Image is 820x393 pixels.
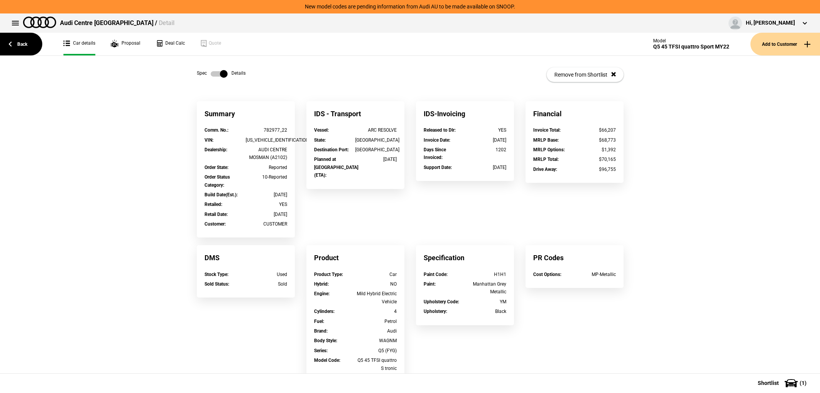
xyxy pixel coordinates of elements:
[355,327,397,335] div: Audi
[205,192,238,197] strong: Build Date(Est.) :
[355,136,397,144] div: [GEOGRAPHIC_DATA]
[355,290,397,306] div: Mild Hybrid Electric Vehicle
[424,127,456,133] strong: Released to Dlr :
[205,272,228,277] strong: Stock Type :
[424,147,446,160] strong: Days Since Invoiced :
[355,337,397,345] div: WAGNM
[314,358,340,363] strong: Model Code :
[574,136,616,144] div: $68,773
[197,70,246,78] div: Spec Details
[574,271,616,278] div: MP-Metallic
[205,147,227,152] strong: Dealership :
[111,33,140,55] a: Proposal
[314,319,324,324] strong: Fuel :
[314,291,329,296] strong: Engine :
[424,165,452,170] strong: Support Date :
[465,271,506,278] div: H1H1
[355,280,397,288] div: NO
[314,157,358,178] strong: Planned at [GEOGRAPHIC_DATA] (ETA) :
[314,328,328,334] strong: Brand :
[574,166,616,173] div: $96,755
[205,221,226,227] strong: Customer :
[533,157,559,162] strong: MRLP Total :
[465,298,506,306] div: YM
[314,137,326,143] strong: State :
[205,174,230,187] strong: Order Status Category :
[314,281,329,287] strong: Hybrid :
[159,19,175,27] span: Detail
[416,245,514,270] div: Specification
[416,101,514,126] div: IDS-Invoicing
[246,211,287,218] div: [DATE]
[205,165,228,170] strong: Order State :
[355,308,397,315] div: 4
[156,33,185,55] a: Deal Calc
[314,127,329,133] strong: Vessel :
[23,17,56,28] img: audi.png
[205,281,229,287] strong: Sold Status :
[800,380,807,386] span: ( 1 )
[424,299,459,304] strong: Upholstery Code :
[465,136,506,144] div: [DATE]
[547,67,624,82] button: Remove from Shortlist
[465,126,506,134] div: YES
[314,338,337,343] strong: Body Style :
[746,373,820,393] button: Shortlist(1)
[574,156,616,163] div: $70,165
[465,146,506,154] div: 1202
[574,146,616,154] div: $1,392
[306,101,404,126] div: IDS - Transport
[424,137,450,143] strong: Invoice Date :
[758,380,779,386] span: Shortlist
[197,101,295,126] div: Summary
[465,164,506,171] div: [DATE]
[306,245,404,270] div: Product
[246,126,287,134] div: 782977_22
[246,280,287,288] div: Sold
[246,173,287,181] div: 10-Reported
[205,202,222,207] strong: Retailed :
[355,347,397,355] div: Q5 (FYG)
[246,191,287,199] div: [DATE]
[355,156,397,163] div: [DATE]
[205,212,228,217] strong: Retail Date :
[746,19,795,27] div: Hi, [PERSON_NAME]
[355,356,397,380] div: Q5 45 TFSI quattro S tronic Sport(FYGB3Y/22S)
[246,164,287,171] div: Reported
[533,127,561,133] strong: Invoice Total :
[246,136,287,144] div: [US_VEHICLE_IDENTIFICATION_NUMBER]
[246,201,287,208] div: YES
[533,167,557,172] strong: Drive Away :
[355,318,397,325] div: Petrol
[246,271,287,278] div: Used
[60,19,175,27] div: Audi Centre [GEOGRAPHIC_DATA] /
[314,147,349,152] strong: Destination Port :
[63,33,95,55] a: Car details
[533,147,565,152] strong: MRLP Options :
[750,33,820,55] button: Add to Customer
[465,308,506,315] div: Black
[355,271,397,278] div: Car
[465,280,506,296] div: Manhattan Grey Metallic
[314,309,334,314] strong: Cylinders :
[246,146,287,162] div: AUDI CENTRE MOSMAN (A2102)
[533,137,559,143] strong: MRLP Base :
[246,220,287,228] div: CUSTOMER
[314,272,343,277] strong: Product Type :
[574,126,616,134] div: $66,207
[314,348,328,353] strong: Series :
[526,101,624,126] div: Financial
[355,126,397,134] div: ARC RESOLVE
[424,281,436,287] strong: Paint :
[424,272,447,277] strong: Paint Code :
[526,245,624,270] div: PR Codes
[355,146,397,154] div: [GEOGRAPHIC_DATA]
[653,43,729,50] div: Q5 45 TFSI quattro Sport MY22
[205,127,228,133] strong: Comm. No. :
[205,137,213,143] strong: VIN :
[533,272,561,277] strong: Cost Options :
[424,309,447,314] strong: Upholstery :
[197,245,295,270] div: DMS
[653,38,729,43] div: Model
